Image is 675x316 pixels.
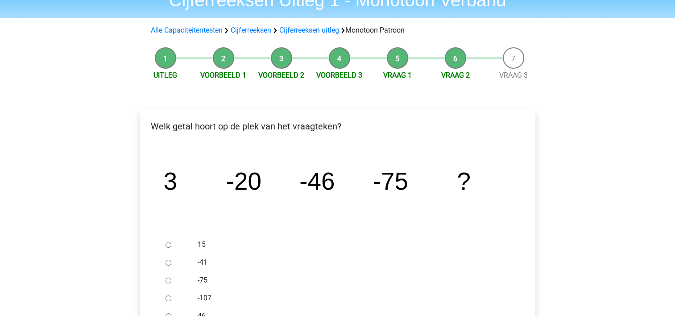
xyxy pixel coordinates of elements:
[151,26,223,34] a: Alle Capaciteitentesten
[383,71,412,79] a: Vraag 1
[163,167,177,195] tspan: 3
[153,71,177,79] a: Uitleg
[200,71,246,79] a: Voorbeeld 1
[198,239,506,250] label: 15
[499,71,528,79] a: Vraag 3
[226,167,261,195] tspan: -20
[457,167,470,195] tspan: ?
[279,26,339,34] a: Cijferreeksen uitleg
[198,293,506,304] label: -107
[373,167,408,195] tspan: -75
[198,257,506,268] label: -41
[147,25,528,36] div: Monotoon Patroon
[198,275,506,286] label: -75
[231,26,271,34] a: Cijferreeksen
[316,71,362,79] a: Voorbeeld 3
[258,71,304,79] a: Voorbeeld 2
[441,71,470,79] a: Vraag 2
[299,167,335,195] tspan: -46
[147,120,528,133] p: Welk getal hoort op de plek van het vraagteken?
